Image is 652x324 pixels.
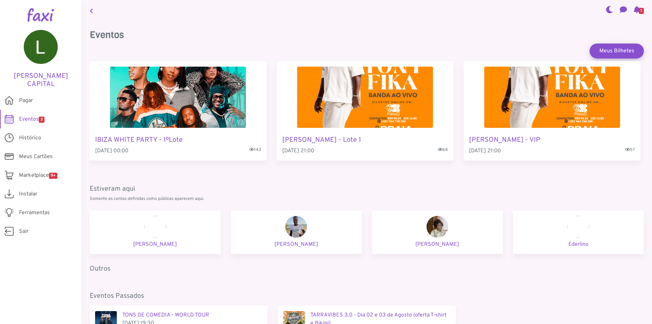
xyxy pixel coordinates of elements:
p: [PERSON_NAME] [377,240,497,249]
span: 1 [639,8,644,14]
span: 143 [249,147,261,153]
p: TONS DE COMEDIA - WORLD TOUR [122,311,262,319]
p: [DATE] 21:00 [469,147,635,155]
h5: Estiveram aqui [90,185,644,193]
span: 68 [438,147,448,153]
span: Sair [19,227,29,236]
div: 1 / 3 [90,61,267,160]
div: 2 / 3 [277,61,454,160]
h3: Eventos [90,29,644,41]
h5: [PERSON_NAME] - VIP [469,136,635,144]
h5: [PERSON_NAME] CAPITAL [10,72,71,88]
a: TONY FIKA - VIP [PERSON_NAME] - VIP [DATE] 21:0057 [464,61,640,160]
span: Ferramentas [19,209,50,217]
a: [PERSON_NAME] CAPITAL [10,30,71,88]
span: 57 [625,147,635,153]
a: TONY FIKA - Lote 1 [PERSON_NAME] - Lote 1 [DATE] 21:0068 [277,61,454,160]
p: [PERSON_NAME] [236,240,357,249]
img: TONY FIKA - VIP [484,67,620,128]
span: Eventos [19,115,44,123]
img: Jorge [144,216,166,238]
span: Marketplace [19,171,57,180]
a: Meus Bilhetes [590,44,644,58]
img: Cé Fernandes [285,216,307,238]
p: [DATE] 00:00 [95,147,261,155]
p: [PERSON_NAME] [95,240,215,249]
img: IBIZA WHITE PARTY - 1ºLote [110,67,246,128]
a: IBIZA WHITE PARTY - 1ºLote IBIZA WHITE PARTY - 1ºLote [DATE] 00:00143 [90,61,267,160]
span: Meus Cartões [19,153,53,161]
h5: [PERSON_NAME] - Lote 1 [282,136,448,144]
span: Pagar [19,97,33,105]
h5: Eventos Passados [90,292,644,300]
a: Ederlino Ederlino [513,210,644,254]
span: Histórico [19,134,41,142]
img: Ederlino [567,216,589,238]
a: Denise Mascarenhas [PERSON_NAME] [372,210,503,254]
h5: Outros [90,265,644,273]
a: Cé Fernandes [PERSON_NAME] [231,210,362,254]
p: [DATE] 21:00 [282,147,448,155]
img: Denise Mascarenhas [427,216,448,238]
a: Jorge [PERSON_NAME] [90,210,221,254]
span: 3 [39,117,44,123]
h5: IBIZA WHITE PARTY - 1ºLote [95,136,261,144]
span: 9+ [49,173,57,179]
p: Somente as contas definidas como públicas aparecem aqui. [90,196,644,202]
img: TONY FIKA - Lote 1 [297,67,433,128]
span: Instalar [19,190,37,198]
p: Ederlino [519,240,639,249]
div: 3 / 3 [464,61,640,160]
